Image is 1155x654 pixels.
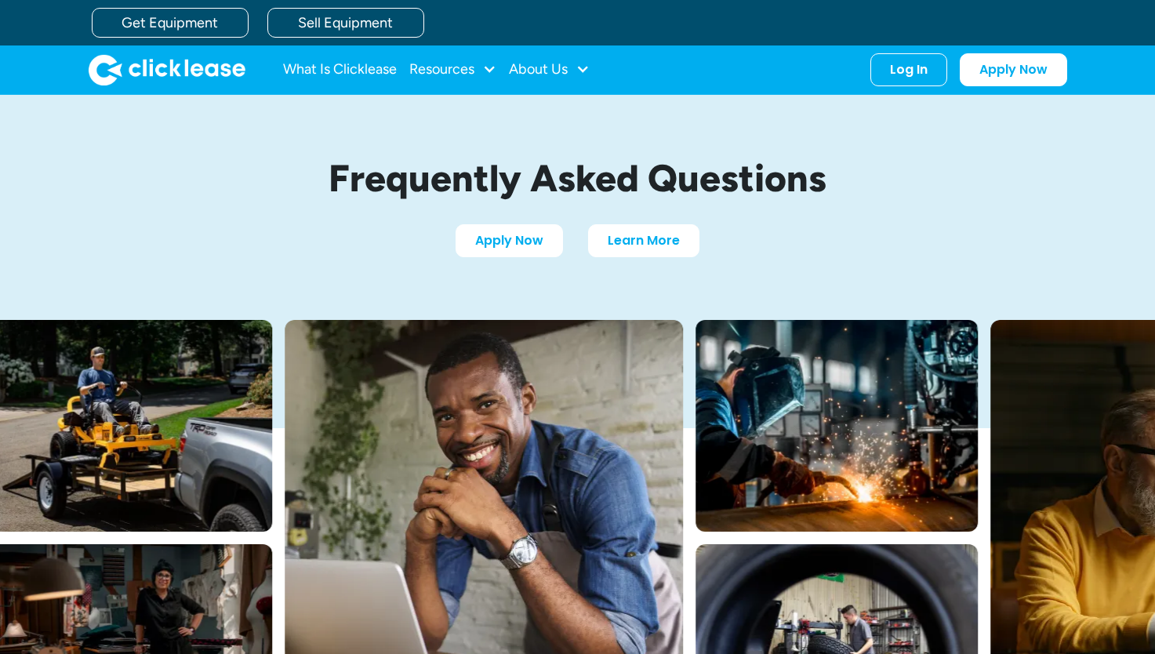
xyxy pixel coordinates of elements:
img: Clicklease logo [89,54,245,85]
img: A welder in a large mask working on a large pipe [696,320,978,532]
h1: Frequently Asked Questions [209,158,946,199]
div: Log In [890,62,928,78]
a: What Is Clicklease [283,54,397,85]
a: home [89,54,245,85]
a: Apply Now [456,224,563,257]
a: Learn More [588,224,699,257]
div: About Us [509,54,590,85]
a: Sell Equipment [267,8,424,38]
a: Apply Now [960,53,1067,86]
div: Resources [409,54,496,85]
a: Get Equipment [92,8,249,38]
